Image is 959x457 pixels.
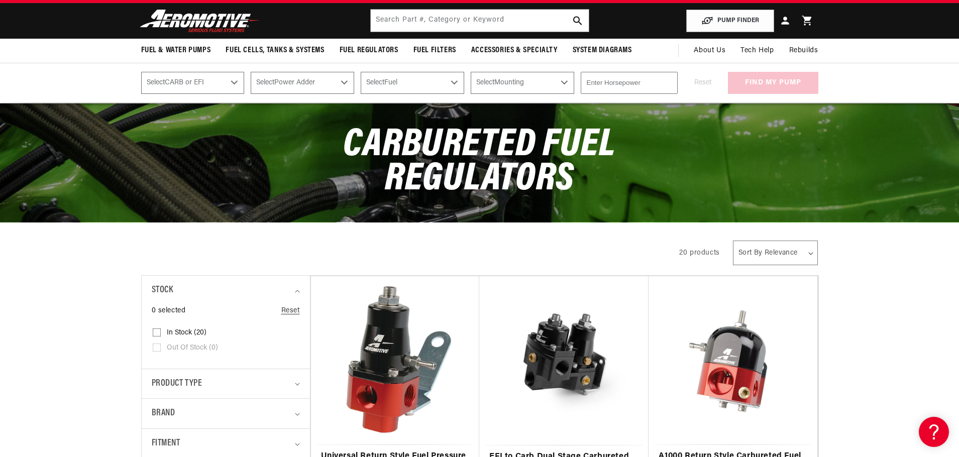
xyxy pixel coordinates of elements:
[361,72,464,94] select: Fuel
[406,39,464,62] summary: Fuel Filters
[471,45,558,56] span: Accessories & Specialty
[134,39,219,62] summary: Fuel & Water Pumps
[471,72,574,94] select: Mounting
[340,45,398,56] span: Fuel Regulators
[413,45,456,56] span: Fuel Filters
[343,126,616,199] span: Carbureted Fuel Regulators
[152,369,300,399] summary: Product type (0 selected)
[679,249,720,257] span: 20 products
[565,39,640,62] summary: System Diagrams
[218,39,332,62] summary: Fuel Cells, Tanks & Systems
[371,10,589,32] input: Search by Part Number, Category or Keyword
[740,45,774,56] span: Tech Help
[573,45,632,56] span: System Diagrams
[152,406,175,421] span: Brand
[167,344,218,353] span: Out of stock (0)
[464,39,565,62] summary: Accessories & Specialty
[332,39,406,62] summary: Fuel Regulators
[152,377,202,391] span: Product type
[281,305,300,316] a: Reset
[141,45,211,56] span: Fuel & Water Pumps
[152,399,300,428] summary: Brand (0 selected)
[686,10,774,32] button: PUMP FINDER
[167,328,206,337] span: In stock (20)
[694,47,725,54] span: About Us
[141,72,245,94] select: CARB or EFI
[686,39,733,63] a: About Us
[789,45,818,56] span: Rebuilds
[733,39,781,63] summary: Tech Help
[567,10,589,32] button: search button
[152,276,300,305] summary: Stock (0 selected)
[251,72,354,94] select: Power Adder
[152,283,173,298] span: Stock
[782,39,826,63] summary: Rebuilds
[581,72,678,94] input: Enter Horsepower
[152,436,180,451] span: Fitment
[152,305,186,316] span: 0 selected
[137,9,263,33] img: Aeromotive
[226,45,324,56] span: Fuel Cells, Tanks & Systems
